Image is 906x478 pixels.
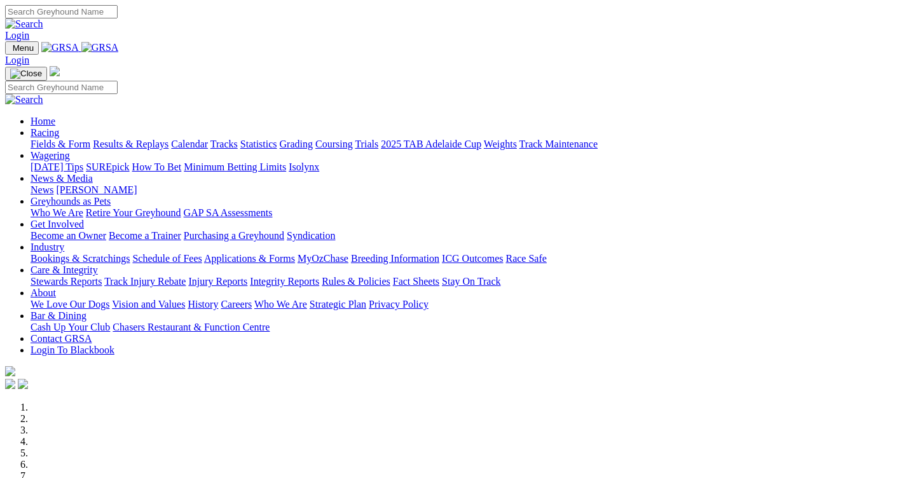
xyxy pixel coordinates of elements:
[322,276,390,287] a: Rules & Policies
[31,139,90,149] a: Fields & Form
[393,276,439,287] a: Fact Sheets
[31,150,70,161] a: Wagering
[351,253,439,264] a: Breeding Information
[184,207,273,218] a: GAP SA Assessments
[86,161,129,172] a: SUREpick
[5,94,43,106] img: Search
[204,253,295,264] a: Applications & Forms
[188,299,218,310] a: History
[31,127,59,138] a: Racing
[10,69,42,79] img: Close
[31,345,114,355] a: Login To Blackbook
[442,253,503,264] a: ICG Outcomes
[184,161,286,172] a: Minimum Betting Limits
[31,322,901,333] div: Bar & Dining
[31,230,106,241] a: Become an Owner
[505,253,546,264] a: Race Safe
[31,310,86,321] a: Bar & Dining
[132,161,182,172] a: How To Bet
[109,230,181,241] a: Become a Trainer
[104,276,186,287] a: Track Injury Rebate
[31,322,110,332] a: Cash Up Your Club
[31,161,83,172] a: [DATE] Tips
[289,161,319,172] a: Isolynx
[188,276,247,287] a: Injury Reports
[41,42,79,53] img: GRSA
[310,299,366,310] a: Strategic Plan
[31,333,92,344] a: Contact GRSA
[31,207,901,219] div: Greyhounds as Pets
[31,299,901,310] div: About
[5,67,47,81] button: Toggle navigation
[31,184,901,196] div: News & Media
[519,139,598,149] a: Track Maintenance
[112,299,185,310] a: Vision and Values
[56,184,137,195] a: [PERSON_NAME]
[221,299,252,310] a: Careers
[86,207,181,218] a: Retire Your Greyhound
[31,242,64,252] a: Industry
[298,253,348,264] a: MyOzChase
[280,139,313,149] a: Grading
[31,139,901,150] div: Racing
[184,230,284,241] a: Purchasing a Greyhound
[31,276,102,287] a: Stewards Reports
[5,379,15,389] img: facebook.svg
[5,30,29,41] a: Login
[287,230,335,241] a: Syndication
[5,81,118,94] input: Search
[81,42,119,53] img: GRSA
[93,139,168,149] a: Results & Replays
[31,230,901,242] div: Get Involved
[31,253,130,264] a: Bookings & Scratchings
[254,299,307,310] a: Who We Are
[442,276,500,287] a: Stay On Track
[13,43,34,53] span: Menu
[381,139,481,149] a: 2025 TAB Adelaide Cup
[31,219,84,229] a: Get Involved
[369,299,429,310] a: Privacy Policy
[5,5,118,18] input: Search
[315,139,353,149] a: Coursing
[250,276,319,287] a: Integrity Reports
[5,18,43,30] img: Search
[31,253,901,264] div: Industry
[132,253,202,264] a: Schedule of Fees
[31,196,111,207] a: Greyhounds as Pets
[31,287,56,298] a: About
[31,116,55,126] a: Home
[355,139,378,149] a: Trials
[31,207,83,218] a: Who We Are
[50,66,60,76] img: logo-grsa-white.png
[31,184,53,195] a: News
[210,139,238,149] a: Tracks
[18,379,28,389] img: twitter.svg
[113,322,270,332] a: Chasers Restaurant & Function Centre
[31,161,901,173] div: Wagering
[5,55,29,65] a: Login
[31,173,93,184] a: News & Media
[171,139,208,149] a: Calendar
[31,299,109,310] a: We Love Our Dogs
[5,41,39,55] button: Toggle navigation
[240,139,277,149] a: Statistics
[5,366,15,376] img: logo-grsa-white.png
[31,264,98,275] a: Care & Integrity
[484,139,517,149] a: Weights
[31,276,901,287] div: Care & Integrity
